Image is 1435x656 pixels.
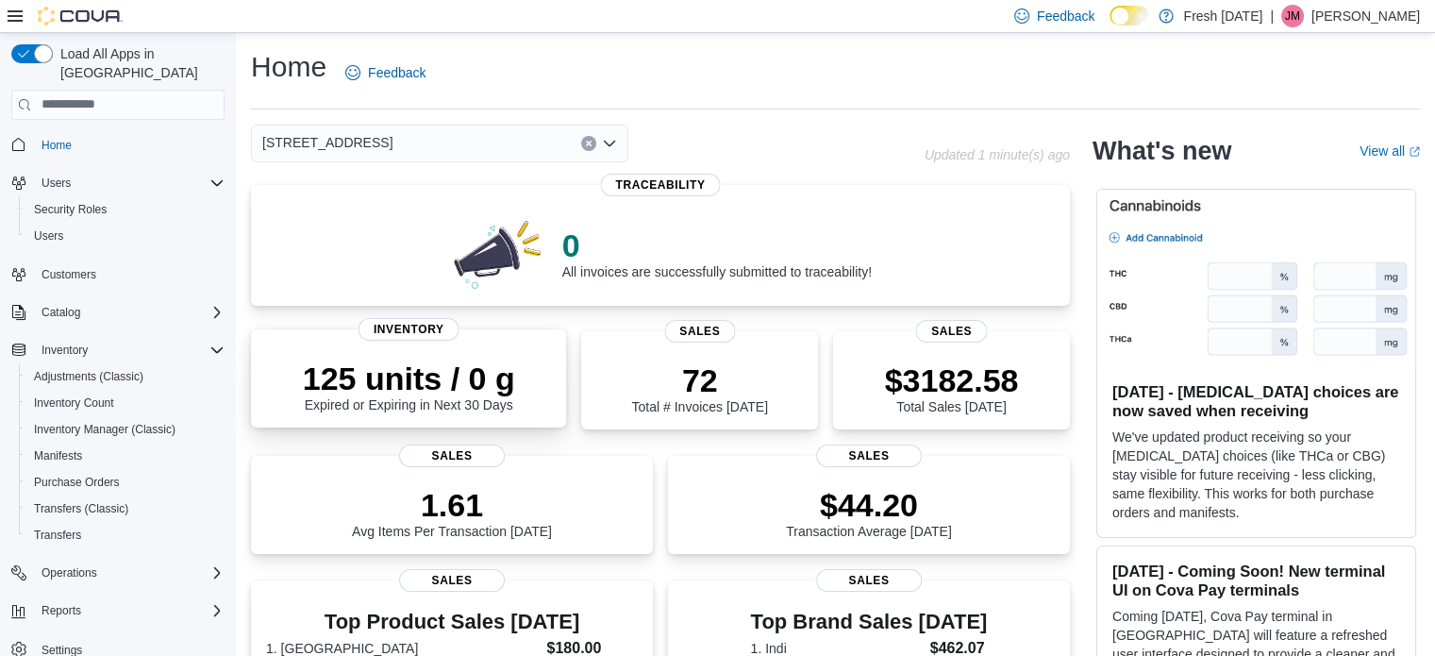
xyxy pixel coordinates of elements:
[19,223,232,249] button: Users
[34,263,104,286] a: Customers
[1360,143,1420,159] a: View allExternal link
[4,261,232,288] button: Customers
[42,603,81,618] span: Reports
[600,174,720,196] span: Traceability
[4,560,232,586] button: Operations
[34,369,143,384] span: Adjustments (Classic)
[53,44,225,82] span: Load All Apps in [GEOGRAPHIC_DATA]
[786,486,952,524] p: $44.20
[925,147,1070,162] p: Updated 1 minute(s) ago
[399,569,505,592] span: Sales
[26,524,89,547] a: Transfers
[19,522,232,548] button: Transfers
[26,392,122,414] a: Inventory Count
[1112,428,1400,522] p: We've updated product receiving so your [MEDICAL_DATA] choices (like THCa or CBG) stay visible fo...
[34,228,63,244] span: Users
[26,445,225,467] span: Manifests
[26,497,225,520] span: Transfers (Classic)
[26,471,225,494] span: Purchase Orders
[786,486,952,539] div: Transaction Average [DATE]
[34,301,225,324] span: Catalog
[581,136,596,151] button: Clear input
[34,172,225,194] span: Users
[26,418,225,441] span: Inventory Manager (Classic)
[34,562,225,584] span: Operations
[26,524,225,547] span: Transfers
[38,7,123,25] img: Cova
[1110,6,1149,25] input: Dark Mode
[262,131,392,154] span: [STREET_ADDRESS]
[34,202,107,217] span: Security Roles
[885,362,1019,414] div: Total Sales [DATE]
[42,305,80,320] span: Catalog
[34,599,89,622] button: Reports
[816,569,922,592] span: Sales
[359,318,459,341] span: Inventory
[26,445,90,467] a: Manifests
[26,497,136,520] a: Transfers (Classic)
[602,136,617,151] button: Open list of options
[352,486,552,539] div: Avg Items Per Transaction [DATE]
[562,227,872,264] p: 0
[26,471,127,494] a: Purchase Orders
[19,443,232,469] button: Manifests
[1409,146,1420,158] svg: External link
[4,170,232,196] button: Users
[1110,25,1110,26] span: Dark Mode
[916,320,987,343] span: Sales
[1285,5,1300,27] span: JM
[1183,5,1262,27] p: Fresh [DATE]
[34,134,79,157] a: Home
[42,565,97,580] span: Operations
[449,215,547,291] img: 0
[26,365,225,388] span: Adjustments (Classic)
[266,611,638,633] h3: Top Product Sales [DATE]
[251,48,326,86] h1: Home
[1112,562,1400,599] h3: [DATE] - Coming Soon! New terminal UI on Cova Pay terminals
[19,469,232,496] button: Purchase Orders
[885,362,1019,399] p: $3182.58
[34,301,88,324] button: Catalog
[34,262,225,286] span: Customers
[19,496,232,522] button: Transfers (Classic)
[26,198,114,221] a: Security Roles
[26,225,71,247] a: Users
[631,362,767,399] p: 72
[34,562,105,584] button: Operations
[399,445,505,467] span: Sales
[4,597,232,624] button: Reports
[34,501,128,516] span: Transfers (Classic)
[19,416,232,443] button: Inventory Manager (Classic)
[34,448,82,463] span: Manifests
[1037,7,1094,25] span: Feedback
[34,172,78,194] button: Users
[42,138,72,153] span: Home
[34,475,120,490] span: Purchase Orders
[34,422,175,437] span: Inventory Manager (Classic)
[42,176,71,191] span: Users
[664,320,735,343] span: Sales
[34,339,225,362] span: Inventory
[19,196,232,223] button: Security Roles
[1311,5,1420,27] p: [PERSON_NAME]
[42,343,88,358] span: Inventory
[338,54,433,92] a: Feedback
[1093,136,1231,166] h2: What's new
[19,390,232,416] button: Inventory Count
[26,225,225,247] span: Users
[34,395,114,411] span: Inventory Count
[26,392,225,414] span: Inventory Count
[4,337,232,363] button: Inventory
[1270,5,1274,27] p: |
[34,599,225,622] span: Reports
[303,360,515,397] p: 125 units / 0 g
[751,611,988,633] h3: Top Brand Sales [DATE]
[26,365,151,388] a: Adjustments (Classic)
[19,363,232,390] button: Adjustments (Classic)
[4,299,232,326] button: Catalog
[1281,5,1304,27] div: Jayse Musser
[26,418,183,441] a: Inventory Manager (Classic)
[303,360,515,412] div: Expired or Expiring in Next 30 Days
[34,528,81,543] span: Transfers
[352,486,552,524] p: 1.61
